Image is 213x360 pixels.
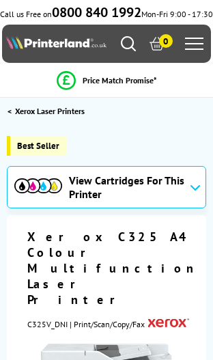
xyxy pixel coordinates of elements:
[121,36,136,51] a: Search
[83,75,157,85] span: Price Match Promise*
[27,229,199,307] h1: Xerox C325 A4 Colour Multifunction Laser Printer
[52,9,141,19] a: 0800 840 1992
[159,34,173,48] span: 0
[69,174,185,201] span: View Cartridges For This Printer
[148,314,189,331] img: Xerox
[27,319,68,329] span: C325V_DNI
[14,178,61,193] img: View Cartridges
[150,36,165,51] a: 0
[6,36,106,53] a: Printerland Logo
[52,3,141,21] b: 0800 840 1992
[70,319,145,329] span: | Print/Scan/Copy/Fax
[7,68,206,92] li: modal_Promise
[15,104,88,118] a: Xerox Laser Printers
[15,104,85,118] span: Xerox Laser Printers
[7,136,66,156] span: Best Seller
[6,36,106,50] img: Printerland Logo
